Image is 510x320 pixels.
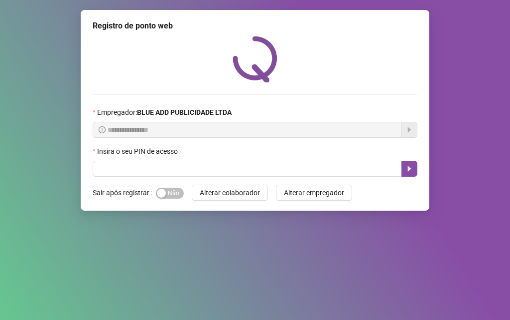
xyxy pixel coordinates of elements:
span: Alterar colaborador [200,187,260,198]
span: caret-right [405,165,413,173]
span: Alterar empregador [284,187,344,198]
span: Empregador : [97,107,232,118]
button: Alterar colaborador [192,185,268,201]
label: Sair após registrar [93,185,156,201]
img: QRPoint [233,36,277,82]
span: info-circle [99,126,106,133]
button: Alterar empregador [276,185,352,201]
div: Registro de ponto web [93,20,417,32]
label: Insira o seu PIN de acesso [93,146,184,157]
strong: BLUE ADD PUBLICIDADE LTDA [137,108,232,116]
